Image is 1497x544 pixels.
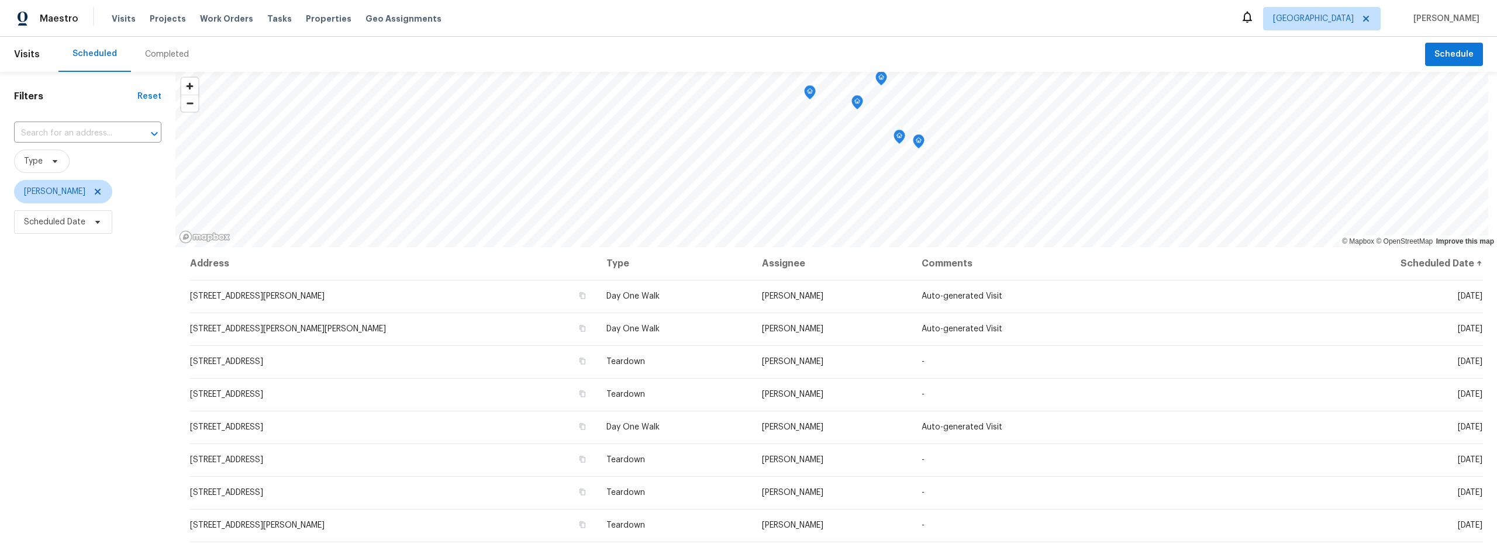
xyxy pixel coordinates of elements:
button: Zoom out [181,95,198,112]
span: Geo Assignments [365,13,441,25]
button: Copy Address [577,487,588,497]
button: Schedule [1425,43,1483,67]
span: [STREET_ADDRESS][PERSON_NAME] [190,292,325,300]
button: Copy Address [577,454,588,465]
span: Auto-generated Visit [922,292,1002,300]
span: Teardown [606,488,645,497]
div: Map marker [804,85,816,103]
div: Completed [145,48,189,60]
span: [DATE] [1458,358,1482,366]
a: Mapbox [1342,237,1374,245]
span: Teardown [606,456,645,464]
a: Improve this map [1436,237,1494,245]
canvas: Map [175,72,1488,247]
span: [PERSON_NAME] [762,521,823,529]
span: Properties [306,13,351,25]
button: Copy Address [577,421,588,432]
span: - [922,390,925,399]
span: Type [24,155,43,167]
th: Type [597,247,752,280]
input: Search for an address... [14,124,129,143]
span: [PERSON_NAME] [762,390,823,399]
span: [STREET_ADDRESS] [190,488,263,497]
span: Day One Walk [606,292,660,300]
span: Tasks [267,15,292,23]
span: [PERSON_NAME] [762,488,823,497]
span: - [922,456,925,464]
span: Day One Walk [606,423,660,431]
div: Map marker [894,130,905,148]
span: Auto-generated Visit [922,423,1002,431]
h1: Filters [14,91,137,102]
span: Maestro [40,13,78,25]
span: [DATE] [1458,488,1482,497]
div: Reset [137,91,161,102]
span: [PERSON_NAME] [762,358,823,366]
span: [STREET_ADDRESS][PERSON_NAME][PERSON_NAME] [190,325,386,333]
button: Open [146,126,163,142]
span: [PERSON_NAME] [762,325,823,333]
div: Scheduled [73,48,117,60]
span: [DATE] [1458,390,1482,399]
span: [STREET_ADDRESS] [190,423,263,431]
span: Schedule [1434,47,1474,62]
span: - [922,358,925,366]
button: Copy Address [577,323,588,334]
button: Zoom in [181,78,198,95]
th: Scheduled Date ↑ [1300,247,1483,280]
span: [STREET_ADDRESS] [190,390,263,399]
span: [PERSON_NAME] [762,456,823,464]
a: Mapbox homepage [179,230,230,244]
span: [DATE] [1458,456,1482,464]
span: Projects [150,13,186,25]
span: Visits [14,41,40,67]
span: [STREET_ADDRESS] [190,456,263,464]
button: Copy Address [577,356,588,366]
span: Teardown [606,390,645,399]
span: - [922,521,925,529]
span: [GEOGRAPHIC_DATA] [1273,13,1354,25]
th: Assignee [753,247,912,280]
span: [DATE] [1458,292,1482,300]
span: [DATE] [1458,325,1482,333]
span: [STREET_ADDRESS] [190,358,263,366]
span: Scheduled Date [24,216,85,228]
span: [PERSON_NAME] [24,186,85,197]
div: Map marker [913,134,925,153]
div: Map marker [851,95,863,113]
span: [STREET_ADDRESS][PERSON_NAME] [190,521,325,529]
span: [PERSON_NAME] [762,423,823,431]
button: Copy Address [577,519,588,530]
a: OpenStreetMap [1376,237,1433,245]
span: Teardown [606,521,645,529]
span: [PERSON_NAME] [762,292,823,300]
span: Work Orders [200,13,253,25]
button: Copy Address [577,290,588,301]
button: Copy Address [577,389,588,399]
th: Address [189,247,597,280]
span: Teardown [606,358,645,366]
div: Map marker [875,71,887,89]
th: Comments [912,247,1301,280]
span: [DATE] [1458,521,1482,529]
span: Day One Walk [606,325,660,333]
span: [DATE] [1458,423,1482,431]
span: Auto-generated Visit [922,325,1002,333]
span: Visits [112,13,136,25]
span: - [922,488,925,497]
span: [PERSON_NAME] [1409,13,1479,25]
